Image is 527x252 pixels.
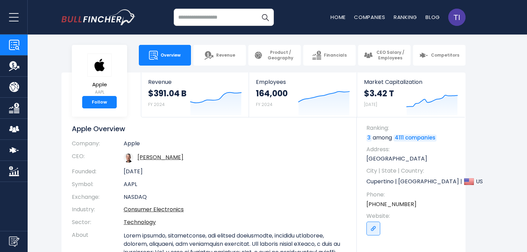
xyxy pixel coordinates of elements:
a: Overview [139,45,191,66]
a: Apple AAPL [87,53,112,96]
a: Go to homepage [61,9,136,25]
a: ceo [137,153,183,161]
span: City | State | Country: [366,167,459,175]
a: [PHONE_NUMBER] [366,201,416,208]
span: CEO Salary / Employees [375,50,405,60]
span: Revenue [216,52,235,58]
a: Financials [303,45,356,66]
th: Symbol: [72,178,124,191]
a: CEO Salary / Employees [358,45,411,66]
a: Ranking [394,13,417,21]
a: 4111 companies [394,135,437,142]
th: Founded: [72,165,124,178]
small: FY 2024 [256,101,272,107]
img: bullfincher logo [61,9,136,25]
a: Revenue $391.04 B FY 2024 [141,72,249,117]
span: Ranking: [366,124,459,132]
small: [DATE] [364,101,377,107]
p: [GEOGRAPHIC_DATA] [366,155,459,163]
th: Company: [72,140,124,150]
strong: $391.04 B [148,88,186,99]
p: Cupertino | [GEOGRAPHIC_DATA] | US [366,176,459,187]
small: FY 2024 [148,101,165,107]
strong: 164,000 [256,88,288,99]
a: Blog [425,13,440,21]
a: Competitors [413,45,466,66]
img: tim-cook.jpg [124,153,133,163]
span: Competitors [431,52,459,58]
a: Employees 164,000 FY 2024 [249,72,356,117]
span: Address: [366,146,459,153]
a: Follow [82,96,117,108]
a: Revenue [193,45,246,66]
small: AAPL [87,89,112,95]
span: Market Capitalization [364,79,458,85]
span: Phone: [366,191,459,198]
span: Website: [366,212,459,220]
td: AAPL [124,178,346,191]
th: Exchange: [72,191,124,204]
span: Revenue [148,79,242,85]
td: [DATE] [124,165,346,178]
span: Financials [324,52,347,58]
a: Product / Geography [248,45,301,66]
span: Employees [256,79,349,85]
a: Companies [354,13,385,21]
a: Consumer Electronics [124,205,184,213]
span: Overview [161,52,181,58]
th: Sector: [72,216,124,229]
th: CEO: [72,150,124,165]
a: 3 [366,135,372,142]
a: Home [330,13,346,21]
td: Apple [124,140,346,150]
h1: Apple Overview [72,124,346,133]
span: Product / Geography [266,50,295,60]
button: Search [257,9,274,26]
strong: $3.42 T [364,88,394,99]
span: Apple [87,82,112,88]
td: NASDAQ [124,191,346,204]
a: Market Capitalization $3.42 T [DATE] [357,72,465,117]
th: Industry: [72,203,124,216]
p: among [366,134,459,142]
a: Go to link [366,222,380,235]
a: Technology [124,218,156,226]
